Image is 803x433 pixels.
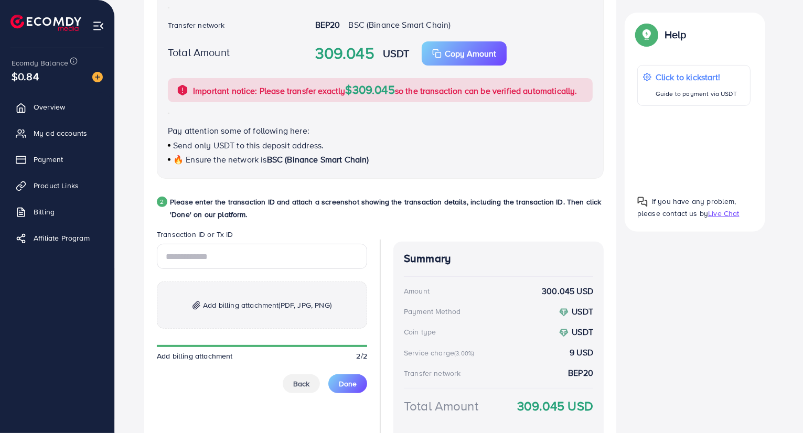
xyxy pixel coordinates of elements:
strong: 309.045 [315,42,374,65]
span: $0.84 [10,67,39,86]
small: (3.00%) [454,349,474,358]
span: Affiliate Program [34,233,90,243]
div: Coin type [404,327,436,337]
span: Add billing attachment [203,299,331,311]
h4: Summary [404,252,593,265]
a: Payment [8,149,106,170]
span: (PDF, JPG, PNG) [279,300,331,310]
img: image [92,72,103,82]
a: Billing [8,201,106,222]
span: Add billing attachment [157,351,233,361]
span: Payment [34,154,63,165]
strong: USDT [572,326,593,338]
strong: 300.045 USD [542,285,593,297]
strong: 9 USD [570,347,593,359]
img: coin [559,308,569,317]
img: Popup guide [637,25,656,44]
span: Live Chat [708,208,739,219]
span: Done [339,378,357,389]
div: Total Amount [404,397,478,415]
strong: USDT [572,306,593,317]
div: Service charge [404,348,477,358]
strong: BEP20 [315,19,340,30]
div: Payment Method [404,306,461,317]
span: Ecomdy Balance [12,58,68,68]
div: Amount [404,286,430,296]
span: Product Links [34,180,79,191]
a: My ad accounts [8,123,106,144]
span: Back [293,378,309,389]
strong: BEP20 [568,367,593,379]
span: $309.045 [346,81,395,98]
p: Guide to payment via USDT [656,88,737,100]
span: Overview [34,102,65,112]
label: Transfer network [168,20,225,30]
span: If you have any problem, please contact us by [637,196,736,219]
label: Total Amount [168,45,230,60]
a: Product Links [8,175,106,196]
a: Overview [8,96,106,117]
img: menu [92,20,104,32]
p: Click to kickstart! [656,71,737,83]
span: Billing [34,207,55,217]
legend: Transaction ID or Tx ID [157,229,367,244]
button: Back [283,374,320,393]
span: My ad accounts [34,128,87,138]
div: Transfer network [404,368,461,378]
span: 🔥 Ensure the network is [173,154,267,165]
p: Send only USDT to this deposit address. [168,139,593,151]
strong: 309.045 USD [517,397,593,415]
img: alert [176,84,189,96]
img: Popup guide [637,197,648,207]
img: img [192,301,200,310]
strong: USDT [383,46,410,61]
a: Affiliate Program [8,228,106,248]
img: coin [559,328,569,338]
span: 2/2 [357,351,367,361]
p: Important notice: Please transfer exactly so the transaction can be verified automatically. [193,83,577,97]
button: Copy Amount [422,41,507,66]
p: Please enter the transaction ID and attach a screenshot showing the transaction details, includin... [170,196,604,221]
p: Help [665,28,687,41]
button: Done [328,374,367,393]
p: Pay attention some of following here: [168,124,593,137]
img: logo [10,15,81,31]
span: BSC (Binance Smart Chain) [348,19,451,30]
p: Copy Amount [445,47,496,60]
iframe: Chat [758,386,795,425]
div: 2 [157,197,167,207]
span: BSC (Binance Smart Chain) [267,154,369,165]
